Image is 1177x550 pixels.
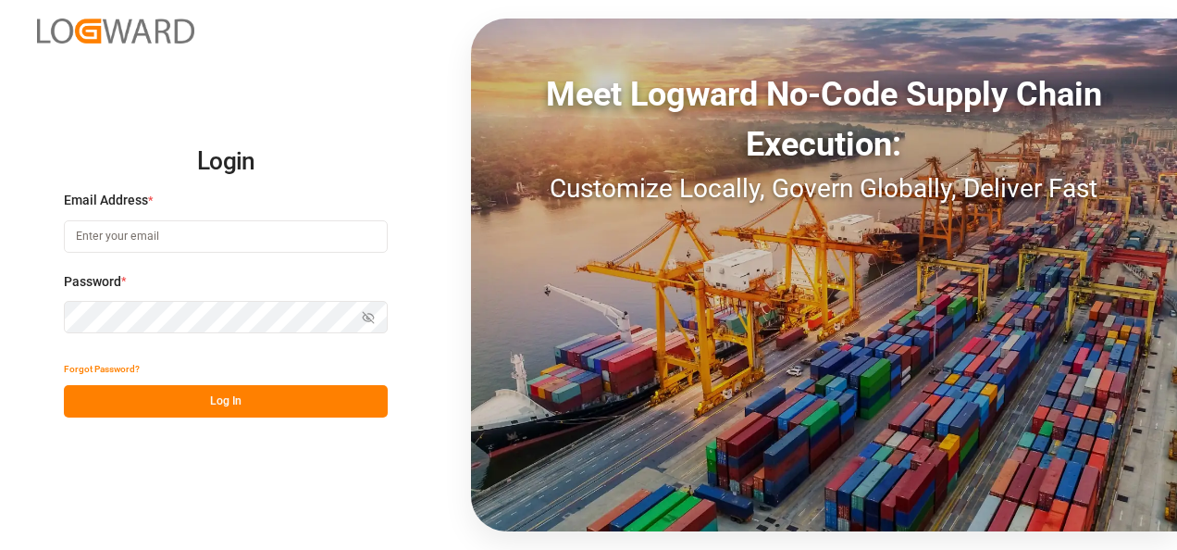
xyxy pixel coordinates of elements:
div: Customize Locally, Govern Globally, Deliver Fast [471,169,1177,208]
input: Enter your email [64,220,388,253]
div: Meet Logward No-Code Supply Chain Execution: [471,69,1177,169]
button: Log In [64,385,388,418]
span: Password [64,272,121,292]
button: Forgot Password? [64,353,140,385]
h2: Login [64,132,388,192]
img: Logward_new_orange.png [37,19,194,44]
span: Email Address [64,191,148,210]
